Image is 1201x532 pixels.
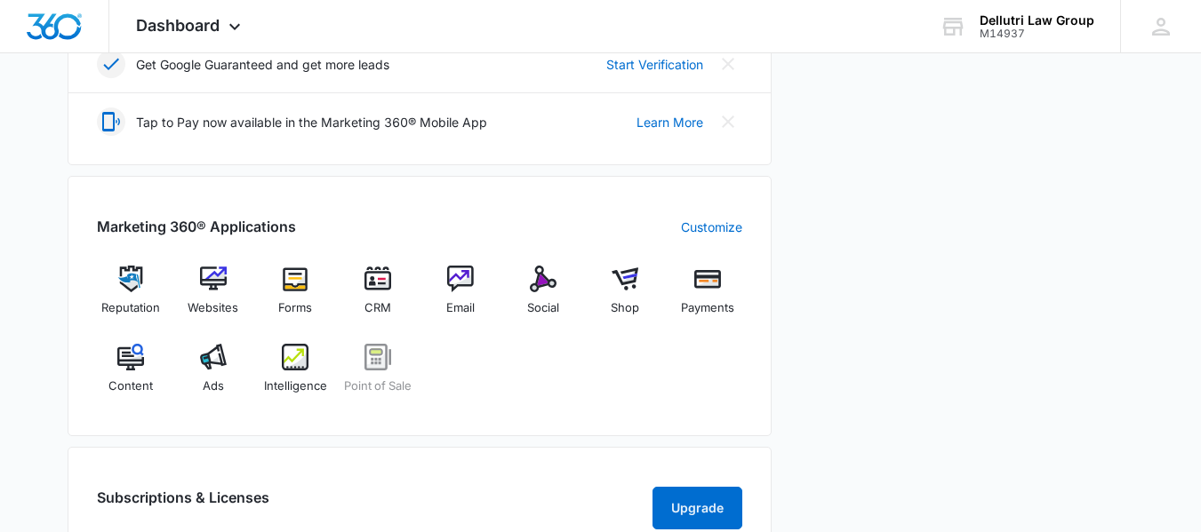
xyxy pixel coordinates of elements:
a: Reputation [97,266,165,330]
a: Intelligence [261,344,330,408]
a: Websites [179,266,247,330]
span: Intelligence [264,377,327,395]
p: Tap to Pay now available in the Marketing 360® Mobile App [136,113,487,131]
h2: Marketing 360® Applications [97,216,296,237]
span: Email [446,299,475,317]
a: Shop [591,266,660,330]
a: Payments [674,266,742,330]
span: Reputation [101,299,160,317]
span: Ads [203,377,224,395]
a: Social [508,266,577,330]
a: Learn More [637,113,703,131]
button: Upgrade [653,487,742,529]
span: CRM [364,299,391,317]
a: Start Verification [606,55,703,74]
span: Content [108,377,153,395]
div: account id [980,28,1094,40]
a: Forms [261,266,330,330]
p: Get Google Guaranteed and get more leads [136,55,389,74]
span: Shop [611,299,639,317]
div: account name [980,13,1094,28]
span: Forms [278,299,312,317]
a: Ads [179,344,247,408]
span: Payments [681,299,734,317]
span: Websites [188,299,238,317]
a: Customize [681,218,742,236]
h2: Subscriptions & Licenses [97,487,269,522]
a: Content [97,344,165,408]
button: Close [714,107,742,136]
a: Email [427,266,495,330]
a: Point of Sale [344,344,412,408]
span: Dashboard [136,16,220,35]
span: Social [527,299,559,317]
button: Close [714,50,742,78]
span: Point of Sale [344,377,412,395]
a: CRM [344,266,412,330]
